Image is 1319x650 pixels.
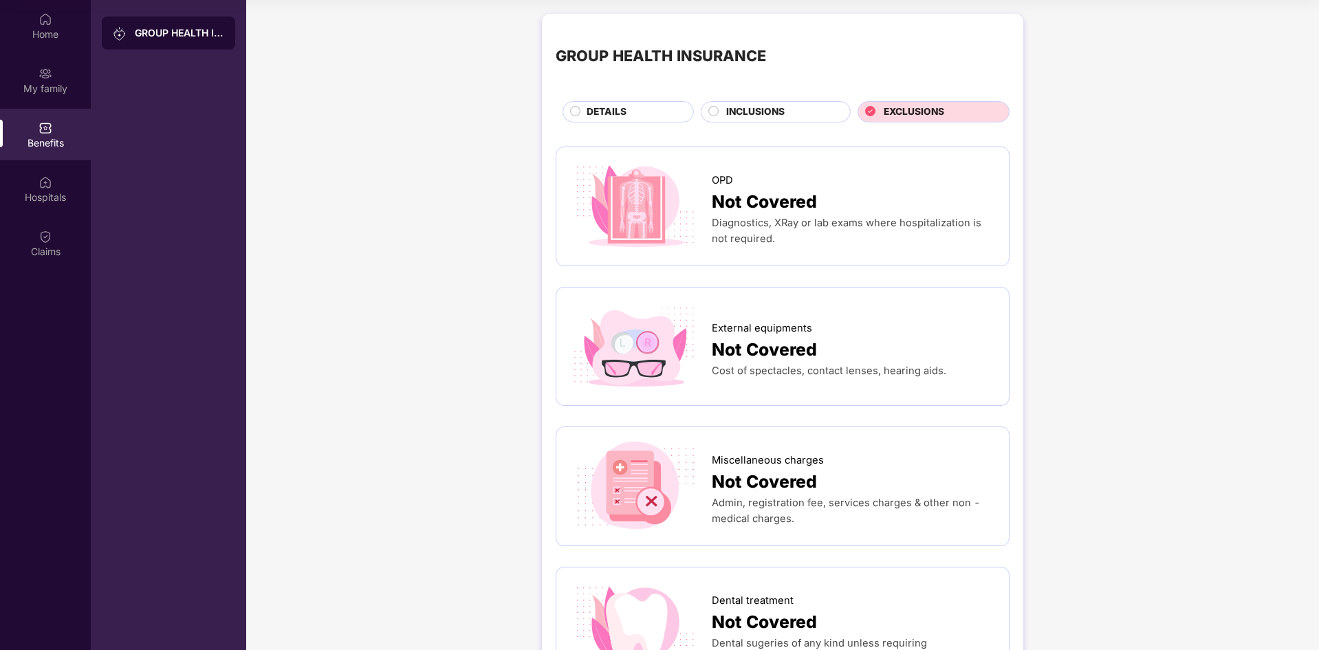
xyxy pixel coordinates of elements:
[712,365,946,377] span: Cost of spectacles, contact lenses, hearing aids.
[884,105,944,120] span: EXCLUSIONS
[712,173,733,188] span: OPD
[712,593,794,609] span: Dental treatment
[556,44,766,67] div: GROUP HEALTH INSURANCE
[113,27,127,41] img: svg+xml;base64,PHN2ZyB3aWR0aD0iMjAiIGhlaWdodD0iMjAiIHZpZXdCb3g9IjAgMCAyMCAyMCIgZmlsbD0ibm9uZSIgeG...
[39,121,52,135] img: svg+xml;base64,PHN2ZyBpZD0iQmVuZWZpdHMiIHhtbG5zPSJodHRwOi8vd3d3LnczLm9yZy8yMDAwL3N2ZyIgd2lkdGg9Ij...
[135,26,224,40] div: GROUP HEALTH INSURANCE
[712,188,817,215] span: Not Covered
[39,12,52,26] img: svg+xml;base64,PHN2ZyBpZD0iSG9tZSIgeG1sbnM9Imh0dHA6Ly93d3cudzMub3JnLzIwMDAvc3ZnIiB3aWR0aD0iMjAiIG...
[570,161,700,252] img: icon
[39,230,52,243] img: svg+xml;base64,PHN2ZyBpZD0iQ2xhaW0iIHhtbG5zPSJodHRwOi8vd3d3LnczLm9yZy8yMDAwL3N2ZyIgd2lkdGg9IjIwIi...
[712,468,817,495] span: Not Covered
[726,105,785,120] span: INCLUSIONS
[712,321,812,336] span: External equipments
[587,105,626,120] span: DETAILS
[712,453,824,468] span: Miscellaneous charges
[39,67,52,80] img: svg+xml;base64,PHN2ZyB3aWR0aD0iMjAiIGhlaWdodD0iMjAiIHZpZXdCb3g9IjAgMCAyMCAyMCIgZmlsbD0ibm9uZSIgeG...
[39,175,52,189] img: svg+xml;base64,PHN2ZyBpZD0iSG9zcGl0YWxzIiB4bWxucz0iaHR0cDovL3d3dy53My5vcmcvMjAwMC9zdmciIHdpZHRoPS...
[570,301,700,392] img: icon
[570,441,700,532] img: icon
[712,336,817,363] span: Not Covered
[712,497,981,525] span: Admin, registration fee, services charges & other non - medical charges.
[712,217,981,245] span: Diagnostics, XRay or lab exams where hospitalization is not required.
[712,609,817,636] span: Not Covered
